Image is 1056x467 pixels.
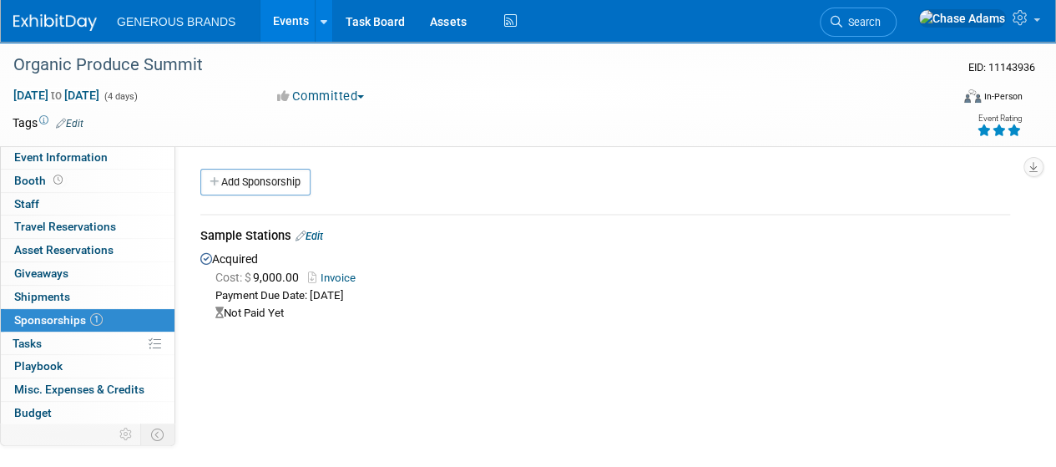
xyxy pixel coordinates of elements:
[1,239,174,261] a: Asset Reservations
[1,309,174,332] a: Sponsorships1
[1,286,174,308] a: Shipments
[918,9,1006,28] img: Chase Adams
[1,378,174,401] a: Misc. Expenses & Credits
[1,216,174,238] a: Travel Reservations
[200,169,311,195] a: Add Sponsorship
[14,359,63,373] span: Playbook
[14,266,68,280] span: Giveaways
[14,290,70,303] span: Shipments
[968,61,1035,74] span: Event ID: 11143936
[215,271,253,284] span: Cost: $
[200,248,1010,322] div: Acquired
[13,14,97,31] img: ExhibitDay
[200,227,1010,248] div: Sample Stations
[1,193,174,216] a: Staff
[56,118,83,129] a: Edit
[14,313,103,327] span: Sponsorships
[964,89,981,103] img: Format-Inperson.png
[13,337,42,350] span: Tasks
[50,174,66,186] span: Booth not reserved yet
[1,262,174,285] a: Giveaways
[90,313,103,326] span: 1
[14,220,116,233] span: Travel Reservations
[8,50,937,80] div: Organic Produce Summit
[14,197,39,211] span: Staff
[1,170,174,192] a: Booth
[983,90,1023,103] div: In-Person
[215,271,306,284] span: 9,000.00
[215,306,1010,322] div: Not Paid Yet
[48,89,64,102] span: to
[271,88,371,105] button: Committed
[820,8,897,37] a: Search
[1,332,174,355] a: Tasks
[14,150,108,164] span: Event Information
[14,383,144,396] span: Misc. Expenses & Credits
[875,87,1023,112] div: Event Format
[1,402,174,424] a: Budget
[103,91,138,102] span: (4 days)
[215,288,1010,304] div: Payment Due Date: [DATE]
[141,424,175,445] td: Toggle Event Tabs
[977,114,1022,123] div: Event Rating
[1,355,174,378] a: Playbook
[14,174,66,187] span: Booth
[117,15,235,28] span: GENEROUS BRANDS
[842,16,881,28] span: Search
[112,424,141,445] td: Personalize Event Tab Strip
[14,406,52,419] span: Budget
[296,230,323,242] a: Edit
[308,272,362,284] a: Invoice
[13,88,100,103] span: [DATE] [DATE]
[13,114,83,131] td: Tags
[14,243,114,256] span: Asset Reservations
[1,146,174,169] a: Event Information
